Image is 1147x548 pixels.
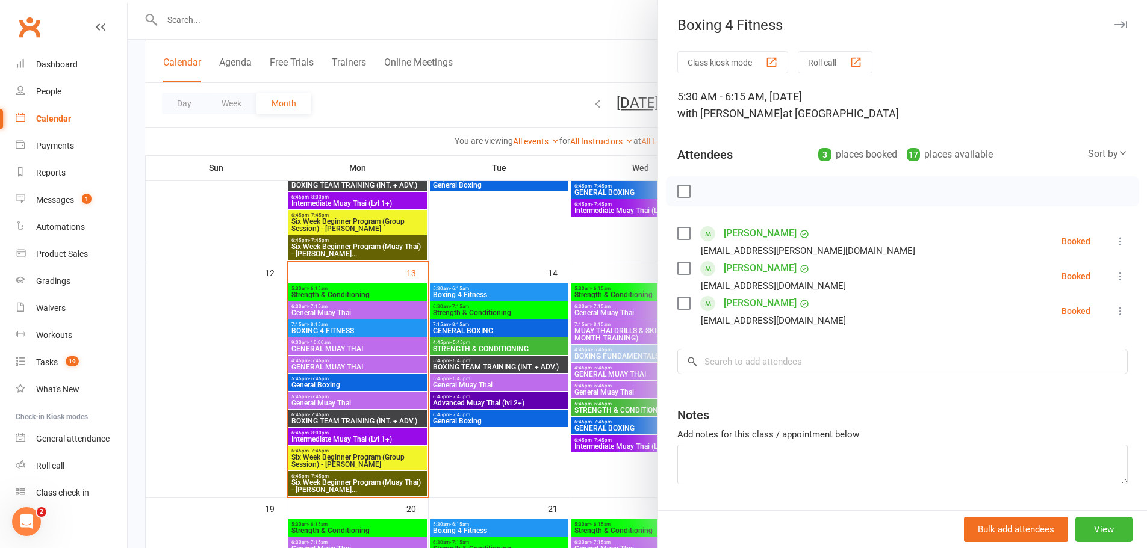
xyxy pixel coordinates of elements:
[724,259,797,278] a: [PERSON_NAME]
[16,295,127,322] a: Waivers
[677,107,783,120] span: with [PERSON_NAME]
[818,148,831,161] div: 3
[1088,146,1128,162] div: Sort by
[36,141,74,150] div: Payments
[36,87,61,96] div: People
[16,159,127,186] a: Reports
[658,17,1147,34] div: Boxing 4 Fitness
[724,294,797,313] a: [PERSON_NAME]
[82,194,92,204] span: 1
[16,51,127,78] a: Dashboard
[677,146,733,163] div: Attendees
[1062,237,1090,245] div: Booked
[16,349,127,376] a: Tasks 19
[701,313,846,328] div: [EMAIL_ADDRESS][DOMAIN_NAME]
[907,146,993,163] div: places available
[964,517,1068,542] button: Bulk add attendees
[36,168,66,177] div: Reports
[36,60,78,69] div: Dashboard
[1062,272,1090,280] div: Booked
[677,427,1128,442] div: Add notes for this class / appointment below
[36,222,85,232] div: Automations
[16,214,127,241] a: Automations
[677,349,1128,374] input: Search to add attendees
[37,507,46,517] span: 2
[701,278,846,294] div: [EMAIL_ADDRESS][DOMAIN_NAME]
[798,51,872,73] button: Roll call
[907,148,920,161] div: 17
[36,384,79,394] div: What's New
[677,51,788,73] button: Class kiosk mode
[36,195,74,205] div: Messages
[36,114,71,123] div: Calendar
[36,249,88,259] div: Product Sales
[36,488,89,497] div: Class check-in
[36,303,66,313] div: Waivers
[16,322,127,349] a: Workouts
[36,461,64,470] div: Roll call
[16,132,127,159] a: Payments
[36,276,70,286] div: Gradings
[677,407,709,423] div: Notes
[724,224,797,243] a: [PERSON_NAME]
[1062,307,1090,315] div: Booked
[14,12,45,42] a: Clubworx
[36,434,110,443] div: General attendance
[783,107,899,120] span: at [GEOGRAPHIC_DATA]
[701,243,915,259] div: [EMAIL_ADDRESS][PERSON_NAME][DOMAIN_NAME]
[36,330,72,340] div: Workouts
[16,376,127,403] a: What's New
[12,507,41,536] iframe: Intercom live chat
[66,356,79,366] span: 19
[1075,517,1133,542] button: View
[16,268,127,295] a: Gradings
[818,146,897,163] div: places booked
[16,105,127,132] a: Calendar
[16,241,127,268] a: Product Sales
[677,88,1128,122] div: 5:30 AM - 6:15 AM, [DATE]
[16,186,127,214] a: Messages 1
[36,357,58,367] div: Tasks
[16,479,127,506] a: Class kiosk mode
[16,78,127,105] a: People
[16,452,127,479] a: Roll call
[16,425,127,452] a: General attendance kiosk mode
